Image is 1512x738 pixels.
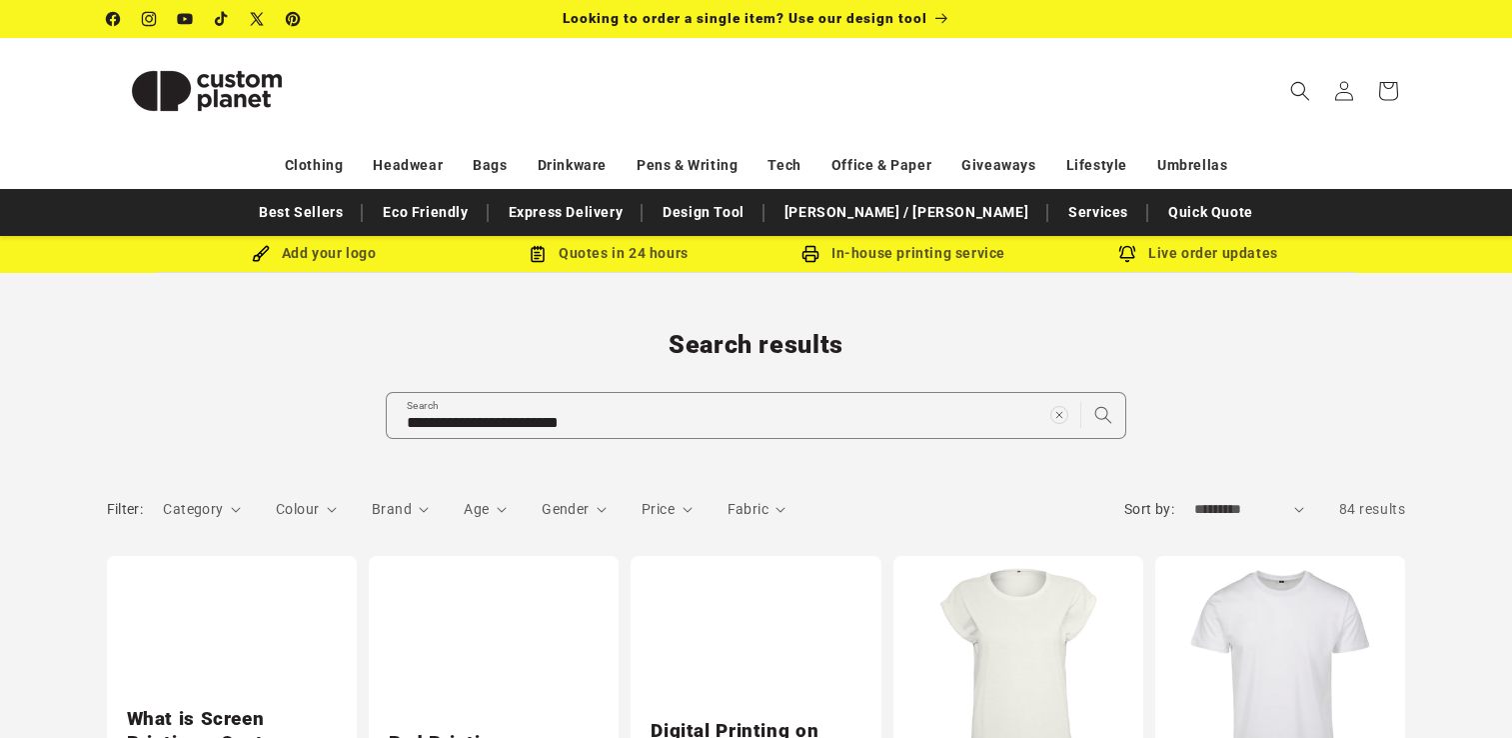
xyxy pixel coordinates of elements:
[1058,195,1138,230] a: Services
[107,46,307,136] img: Custom Planet
[372,501,412,517] span: Brand
[163,501,223,517] span: Category
[1051,241,1346,266] div: Live order updates
[473,148,507,183] a: Bags
[1157,148,1227,183] a: Umbrellas
[373,148,443,183] a: Headwear
[529,245,547,263] img: Order Updates Icon
[464,501,489,517] span: Age
[464,499,507,520] summary: Age (0 selected)
[1066,148,1127,183] a: Lifestyle
[1081,393,1125,437] button: Search
[728,501,768,517] span: Fabric
[249,195,353,230] a: Best Sellers
[774,195,1038,230] a: [PERSON_NAME] / [PERSON_NAME]
[499,195,634,230] a: Express Delivery
[756,241,1051,266] div: In-house printing service
[642,499,693,520] summary: Price
[1124,501,1174,517] label: Sort by:
[285,148,344,183] a: Clothing
[163,499,241,520] summary: Category (0 selected)
[167,241,462,266] div: Add your logo
[637,148,738,183] a: Pens & Writing
[372,499,430,520] summary: Brand (0 selected)
[373,195,478,230] a: Eco Friendly
[462,241,756,266] div: Quotes in 24 hours
[653,195,755,230] a: Design Tool
[1339,501,1406,517] span: 84 results
[99,38,314,143] a: Custom Planet
[728,499,786,520] summary: Fabric (0 selected)
[107,329,1406,361] h1: Search results
[767,148,800,183] a: Tech
[542,501,589,517] span: Gender
[1118,245,1136,263] img: Order updates
[961,148,1035,183] a: Giveaways
[642,501,675,517] span: Price
[276,501,319,517] span: Colour
[831,148,931,183] a: Office & Paper
[252,245,270,263] img: Brush Icon
[563,10,927,26] span: Looking to order a single item? Use our design tool
[1037,393,1081,437] button: Clear search term
[801,245,819,263] img: In-house printing
[107,499,144,520] h2: Filter:
[276,499,337,520] summary: Colour (0 selected)
[538,148,607,183] a: Drinkware
[542,499,607,520] summary: Gender (0 selected)
[1158,195,1263,230] a: Quick Quote
[1278,69,1322,113] summary: Search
